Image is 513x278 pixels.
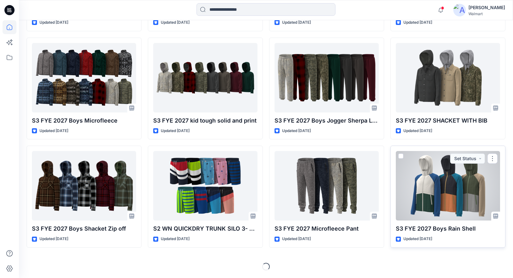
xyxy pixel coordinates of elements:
a: S3 FYE 2027 Boys Shacket Zip off [32,151,136,221]
p: Updated [DATE] [39,19,68,26]
p: Updated [DATE] [282,236,311,242]
a: S2 WN QUICKDRY TRUNK SILO 3- FULL ELASTIC [153,151,257,221]
p: S3 FYE 2027 SHACKET WITH BIB [396,116,500,125]
p: Updated [DATE] [39,128,68,134]
p: Updated [DATE] [282,19,311,26]
p: Updated [DATE] [161,128,190,134]
p: S3 FYE 2027 Boys Shacket Zip off [32,224,136,233]
p: Updated [DATE] [161,236,190,242]
p: S3 FYE 2027 Boys Microfleece [32,116,136,125]
p: S2 WN QUICKDRY TRUNK SILO 3- FULL ELASTIC [153,224,257,233]
a: S3 FYE 2027 Boys Rain Shell [396,151,500,221]
a: S3 FYE 2027 Boys Jogger Sherpa Lined [275,43,379,112]
p: Updated [DATE] [403,236,432,242]
p: Updated [DATE] [403,19,432,26]
p: S3 FYE 2027 Boys Jogger Sherpa Lined [275,116,379,125]
p: S3 FYE 2027 Boys Rain Shell [396,224,500,233]
p: Updated [DATE] [282,128,311,134]
p: Updated [DATE] [403,128,432,134]
p: Updated [DATE] [161,19,190,26]
a: S3 FYE 2027 Boys Microfleece [32,43,136,112]
div: [PERSON_NAME] [468,4,505,11]
a: S3 FYE 2027 kid tough solid and print [153,43,257,112]
a: S3 FYE 2027 Microfleece Pant [275,151,379,221]
p: Updated [DATE] [39,236,68,242]
div: Walmart [468,11,505,16]
p: S3 FYE 2027 kid tough solid and print [153,116,257,125]
a: S3 FYE 2027 SHACKET WITH BIB [396,43,500,112]
p: S3 FYE 2027 Microfleece Pant [275,224,379,233]
img: avatar [453,4,466,16]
